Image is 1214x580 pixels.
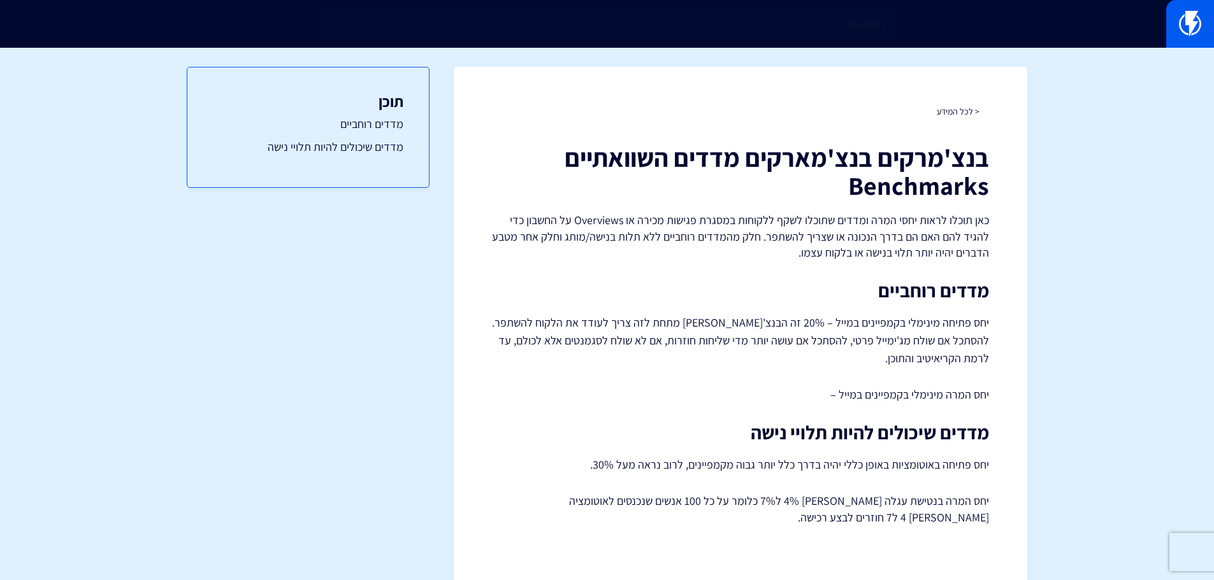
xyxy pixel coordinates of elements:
[937,106,979,117] a: < לכל המידע
[213,116,403,132] a: מדדים רוחביים
[213,93,403,110] h3: תוכן
[492,143,989,199] h1: בנצ'מרקים בנצ'מארקים מדדים השוואתיים Benchmarks
[492,314,989,367] p: יחס פתיחה מינימלי בקמפיינים במייל – 20% זה הבנצ'[PERSON_NAME] מתחת לזה צריך לעודד את הלקוח להשתפר...
[492,493,989,525] p: יחס המרה בנטישת עגלה [PERSON_NAME] 4% ל7% כלומר על כל 100 אנשים שנכנסים לאוטומציה [PERSON_NAME] 4...
[213,139,403,155] a: מדדים שיכולים להיות תלויי נישה
[492,280,989,301] h2: מדדים רוחביים
[492,422,989,443] h2: מדדים שיכולים להיות תלויי נישה
[492,456,989,474] p: יחס פתיחה באוטומציות באופן כללי יהיה בדרך כלל יותר גבוה מקמפיינים, לרוב נראה מעל 30%.
[492,386,989,403] p: יחס המרה מינימלי בקמפיינים במייל –
[321,10,894,39] input: חיפוש מהיר...
[492,212,989,261] p: כאן תוכלו לראות יחסי המרה ומדדים שתוכלו לשקף ללקוחות במסגרת פגישות מכירה או Overviews על החשבון כ...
